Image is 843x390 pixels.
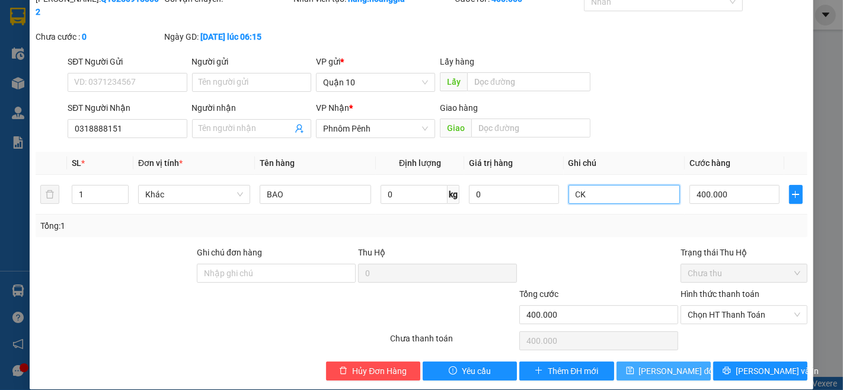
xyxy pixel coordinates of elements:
[471,119,590,138] input: Dọc đường
[399,158,441,168] span: Định lượng
[448,185,459,204] span: kg
[68,55,187,68] div: SĐT Người Gửi
[316,55,435,68] div: VP gửi
[440,103,478,113] span: Giao hàng
[323,120,428,138] span: Phnôm Pênh
[569,185,681,204] input: Ghi Chú
[197,248,262,257] label: Ghi chú đơn hàng
[736,365,819,378] span: [PERSON_NAME] và In
[467,72,590,91] input: Dọc đường
[82,32,87,41] b: 0
[617,362,711,381] button: save[PERSON_NAME] đổi
[519,362,614,381] button: plusThêm ĐH mới
[681,246,807,259] div: Trạng thái Thu Hộ
[326,362,420,381] button: deleteHủy Đơn Hàng
[564,152,685,175] th: Ghi chú
[316,103,349,113] span: VP Nhận
[192,101,311,114] div: Người nhận
[339,366,347,376] span: delete
[462,365,491,378] span: Yêu cầu
[548,365,598,378] span: Thêm ĐH mới
[440,72,467,91] span: Lấy
[688,306,800,324] span: Chọn HT Thanh Toán
[358,248,385,257] span: Thu Hộ
[165,30,292,43] div: Ngày GD:
[626,366,634,376] span: save
[138,158,183,168] span: Đơn vị tính
[449,366,457,376] span: exclamation-circle
[192,55,311,68] div: Người gửi
[535,366,543,376] span: plus
[440,119,471,138] span: Giao
[789,185,803,204] button: plus
[40,185,59,204] button: delete
[68,101,187,114] div: SĐT Người Nhận
[389,332,519,353] div: Chưa thanh toán
[790,190,803,199] span: plus
[713,362,807,381] button: printer[PERSON_NAME] và In
[688,264,800,282] span: Chưa thu
[352,365,407,378] span: Hủy Đơn Hàng
[201,32,262,41] b: [DATE] lúc 06:15
[260,185,372,204] input: VD: Bàn, Ghế
[40,219,326,232] div: Tổng: 1
[440,57,474,66] span: Lấy hàng
[681,289,759,299] label: Hình thức thanh toán
[689,158,730,168] span: Cước hàng
[519,289,558,299] span: Tổng cước
[639,365,716,378] span: [PERSON_NAME] đổi
[260,158,295,168] span: Tên hàng
[423,362,517,381] button: exclamation-circleYêu cầu
[197,264,356,283] input: Ghi chú đơn hàng
[72,158,81,168] span: SL
[723,366,731,376] span: printer
[295,124,304,133] span: user-add
[323,73,428,91] span: Quận 10
[36,30,162,43] div: Chưa cước :
[145,186,243,203] span: Khác
[469,158,513,168] span: Giá trị hàng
